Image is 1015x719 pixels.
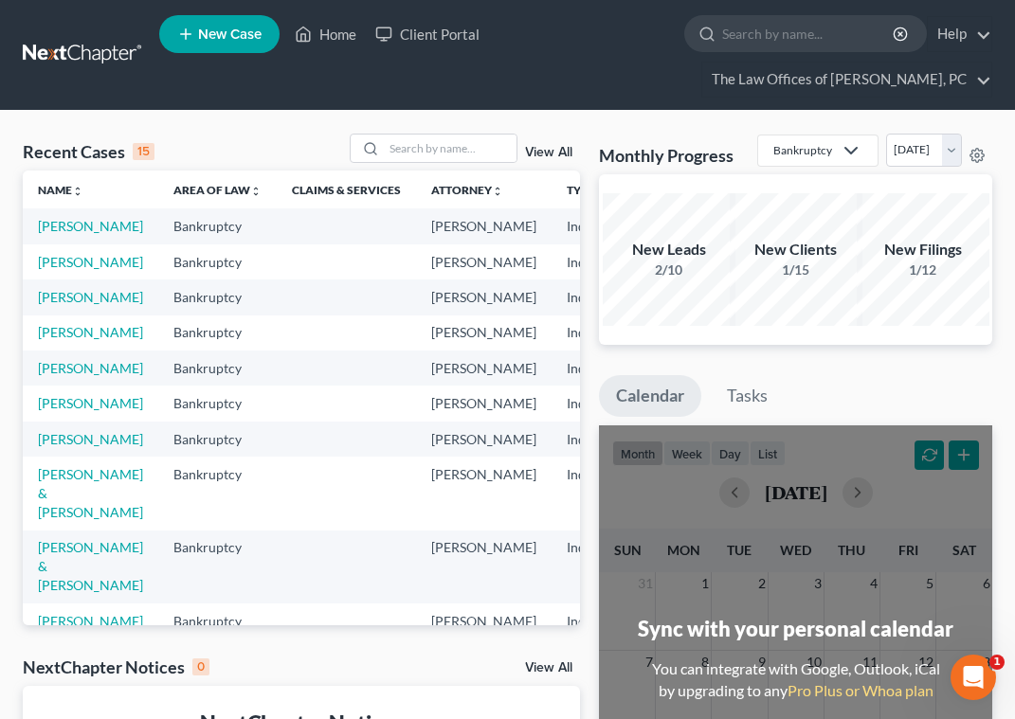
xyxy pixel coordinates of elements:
td: [PERSON_NAME] [416,208,552,243]
a: [PERSON_NAME] [38,395,143,411]
td: [PERSON_NAME] [416,530,552,603]
h3: Monthly Progress [599,144,734,167]
td: Bankruptcy [158,351,277,386]
div: Bankruptcy [773,142,832,158]
td: [PERSON_NAME] [416,422,552,457]
td: [PERSON_NAME] [416,244,552,279]
td: [PERSON_NAME] [416,603,552,676]
div: New Clients [730,239,862,261]
div: 1/15 [730,261,862,279]
td: Individual [552,315,641,351]
input: Search by name... [722,16,896,51]
span: 1 [989,655,1005,670]
td: Individual [552,457,641,530]
a: [PERSON_NAME] [38,218,143,234]
td: Individual [552,279,641,315]
div: Recent Cases [23,140,154,163]
td: [PERSON_NAME] [416,315,552,351]
iframe: Intercom live chat [951,655,996,700]
a: Nameunfold_more [38,183,83,197]
td: Bankruptcy [158,386,277,421]
span: New Case [198,27,262,42]
div: 0 [192,658,209,675]
td: Bankruptcy [158,422,277,457]
div: 2/10 [603,261,735,279]
td: Individual [552,530,641,603]
input: Search by name... [384,135,517,162]
td: Individual [552,422,641,457]
a: Client Portal [366,17,489,51]
a: [PERSON_NAME] & [PERSON_NAME] [38,539,143,593]
a: [PERSON_NAME] & [PERSON_NAME] [38,466,143,520]
a: View All [525,146,572,159]
td: Bankruptcy [158,279,277,315]
td: Bankruptcy [158,530,277,603]
th: Claims & Services [277,171,416,208]
td: [PERSON_NAME] [416,351,552,386]
a: Help [928,17,991,51]
a: Attorneyunfold_more [431,183,503,197]
div: You can integrate with Google, Outlook, iCal by upgrading to any [644,658,948,702]
a: Pro Plus or Whoa plan [788,681,933,699]
a: [PERSON_NAME] [38,431,143,447]
a: Home [285,17,366,51]
div: 15 [133,143,154,160]
td: [PERSON_NAME] [416,279,552,315]
div: New Filings [857,239,989,261]
td: Bankruptcy [158,315,277,351]
a: [PERSON_NAME] & [PERSON_NAME] [38,613,143,667]
div: NextChapter Notices [23,656,209,678]
i: unfold_more [250,186,262,197]
td: Bankruptcy [158,208,277,243]
div: 1/12 [857,261,989,279]
i: unfold_more [72,186,83,197]
a: Typeunfold_more [567,183,607,197]
a: View All [525,661,572,674]
a: Area of Lawunfold_more [173,183,262,197]
td: [PERSON_NAME] [416,457,552,530]
a: [PERSON_NAME] [38,324,143,340]
a: Calendar [599,375,701,417]
td: Bankruptcy [158,603,277,676]
i: unfold_more [492,186,503,197]
a: Tasks [710,375,785,417]
a: [PERSON_NAME] [38,254,143,270]
td: Individual [552,386,641,421]
div: Sync with your personal calendar [638,614,953,643]
td: Individual [552,351,641,386]
a: [PERSON_NAME] [38,289,143,305]
div: New Leads [603,239,735,261]
td: Individual [552,244,641,279]
a: [PERSON_NAME] [38,360,143,376]
td: Bankruptcy [158,244,277,279]
td: [PERSON_NAME] [416,386,552,421]
td: Individual [552,603,641,676]
td: Individual [552,208,641,243]
td: Bankruptcy [158,457,277,530]
a: The Law Offices of [PERSON_NAME], PC [702,63,991,97]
